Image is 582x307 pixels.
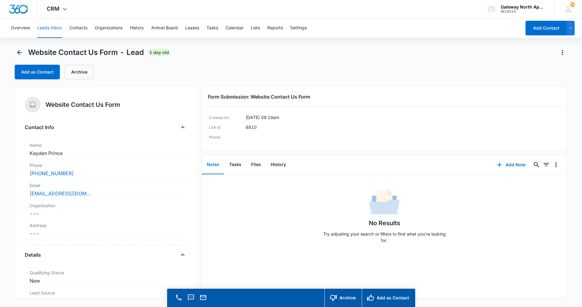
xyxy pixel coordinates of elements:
button: History [130,18,144,38]
h3: Form Submission: Website Contact Us Form [208,93,561,100]
div: Phone[PHONE_NUMBER] [25,160,188,180]
span: Website Contact Us Form - Lead [28,48,144,57]
span: CRM [47,5,60,12]
div: account id [501,9,545,14]
dt: Phone: [209,134,246,141]
dd: 6810 [246,124,257,131]
button: Add Note [491,157,532,172]
a: Text [187,297,195,302]
button: Calendar [225,18,243,38]
button: Archive [324,289,362,307]
label: Email [30,182,183,189]
a: [EMAIL_ADDRESS][DOMAIN_NAME] [30,190,91,197]
button: Tasks [224,155,246,174]
button: Archive [65,65,94,79]
button: Contacts [69,18,87,38]
button: Search... [532,160,541,170]
button: Back [15,48,24,57]
h1: No Results [369,219,400,228]
button: Overflow Menu [551,160,561,170]
dd: [DATE] 08:19am [246,114,279,121]
button: Tasks [207,18,218,38]
button: Call [174,293,183,302]
dd: Kayden Prince [30,150,183,157]
h4: Details [25,251,41,258]
div: Email[EMAIL_ADDRESS][DOMAIN_NAME] [25,180,188,200]
span: 1 day old [148,49,171,56]
div: NameKayden Prince [25,139,188,160]
button: Filters [541,160,551,170]
button: Leases [185,18,199,38]
dd: --- [30,210,183,217]
button: Organizations [95,18,123,38]
a: Call [174,297,183,302]
dt: Lead Source [30,290,183,296]
button: Notes [202,155,224,174]
dd: Website Contact Us Form [30,297,183,305]
div: Address--- [25,220,188,240]
button: Leads Inbox [37,18,62,38]
button: History [266,155,291,174]
button: Actions [558,48,567,57]
button: Email [199,293,207,302]
img: No Data [369,188,400,219]
button: Settings [290,18,307,38]
span: 74 [570,2,575,7]
label: Name [30,142,183,148]
dt: LSA Id: [209,124,246,131]
dd: New [30,277,183,284]
div: notifications count [570,2,575,7]
p: Try adjusting your search or filters to find what you’re looking for. [320,231,448,244]
div: Qualifying StatusNew [25,267,188,287]
label: Organization [30,202,183,209]
a: Email [199,297,207,302]
button: Reports [267,18,283,38]
div: Organization--- [25,200,188,220]
button: Overview [11,18,30,38]
a: [PHONE_NUMBER] [30,170,74,177]
div: account name [501,5,545,9]
button: Close [178,250,188,260]
h5: Website Contact Us Form [46,100,120,109]
dd: --- [30,230,183,237]
button: Lists [251,18,260,38]
button: Close [178,122,188,132]
button: Animal Board [151,18,178,38]
button: Text [187,293,195,302]
dt: Created On: [209,114,246,121]
label: Address [30,222,183,229]
h4: Contact Info [25,124,54,131]
button: Files [246,155,266,174]
button: Add as Contact [15,65,60,79]
label: Qualifying Status [30,269,183,276]
label: Phone [30,162,183,168]
button: Add Contact [525,21,567,35]
button: Add as Contact [362,289,415,307]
